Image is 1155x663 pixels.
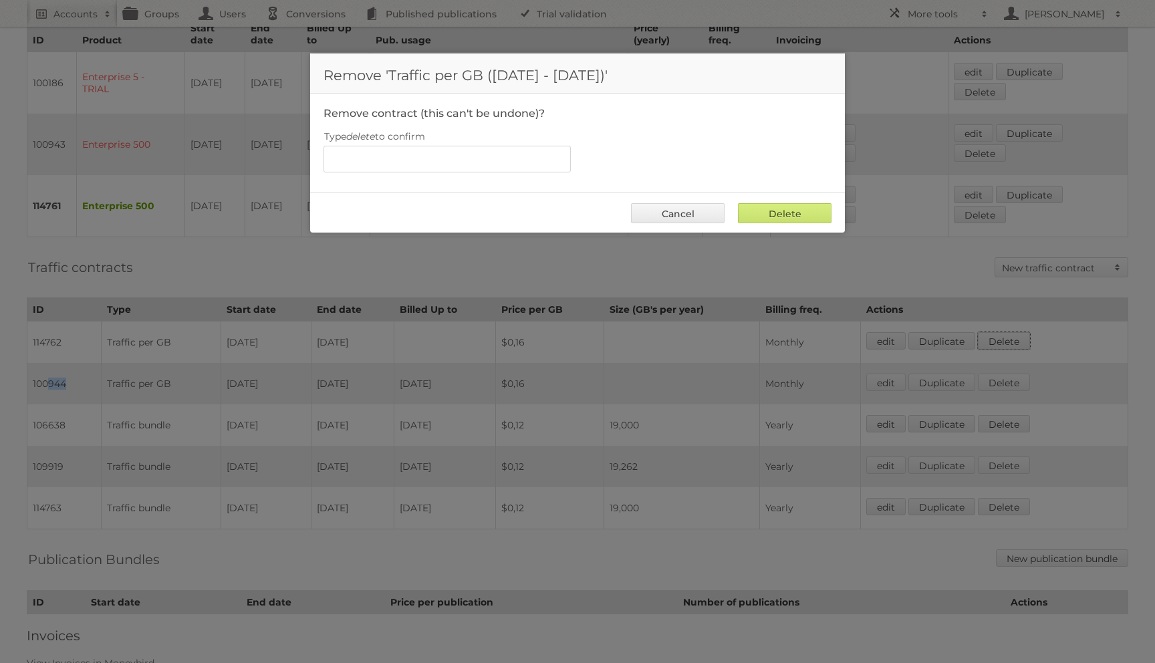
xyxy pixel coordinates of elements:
[631,203,725,223] a: Cancel
[738,203,831,223] input: Delete
[346,130,375,142] em: delete
[324,107,545,120] legend: Remove contract (this can't be undone)?
[324,127,831,146] label: Type to confirm
[310,53,845,94] h1: Remove 'Traffic per GB ([DATE] - [DATE])'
